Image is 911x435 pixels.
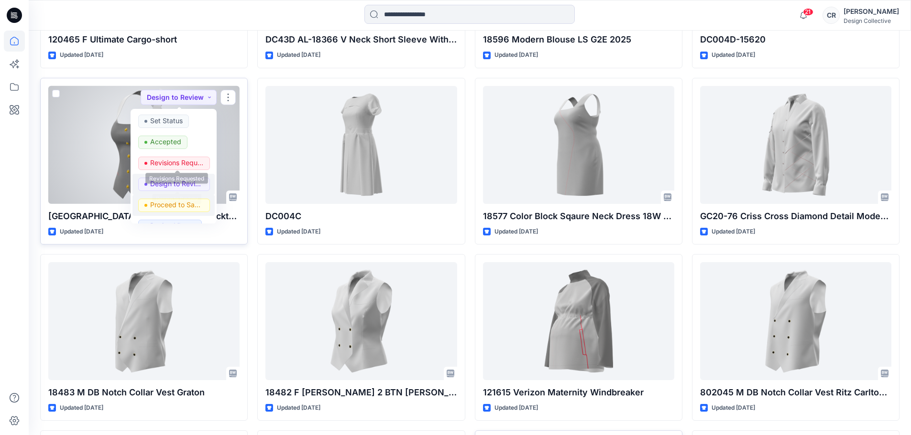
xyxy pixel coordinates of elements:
p: Set Status [150,115,183,127]
p: Updated [DATE] [60,403,103,413]
p: Updated [DATE] [712,227,755,237]
p: Updated [DATE] [60,227,103,237]
p: Accepted [150,136,181,148]
p: Updated [DATE] [277,50,320,60]
p: 18482 F [PERSON_NAME] 2 BTN [PERSON_NAME] [265,386,457,399]
a: DC004C [265,86,457,204]
p: DC004C [265,210,457,223]
a: GC20-76 Criss Cross Diamond Detail Modern Blouse LS [700,86,891,204]
p: Updated [DATE] [60,50,103,60]
p: Updated [DATE] [494,50,538,60]
div: [PERSON_NAME] [844,6,899,17]
a: 18584 Square Vest Faux Vest Cocktail Top Morongo [48,86,240,204]
p: GC20-76 Criss Cross Diamond Detail Modern Blouse LS [700,210,891,223]
a: 18483 M DB Notch Collar Vest Graton [48,262,240,380]
p: 18483 M DB Notch Collar Vest Graton [48,386,240,399]
p: Updated [DATE] [494,227,538,237]
p: Design to Review [150,178,204,190]
p: 18577 Color Block Sqaure Neck Dress 18W G2E [483,210,674,223]
p: Updated [DATE] [494,403,538,413]
p: Updated [DATE] [277,403,320,413]
p: Updated [DATE] [712,50,755,60]
a: 802045 M DB Notch Collar Vest Ritz Carlton Atlanta [700,262,891,380]
p: 121615 Verizon Maternity Windbreaker [483,386,674,399]
a: 18482 F DB VEST 2 BTN Graton [265,262,457,380]
p: Proceed to Sampling [150,199,204,211]
p: DC004D-15620 [700,33,891,46]
span: 21 [803,8,813,16]
p: Updated [DATE] [712,403,755,413]
div: Design Collective [844,17,899,24]
p: [GEOGRAPHIC_DATA] Vest Faux Vest Cocktail Top Morongo [48,210,240,223]
div: CR [823,7,840,24]
p: 120465 F Ultimate Cargo-short [48,33,240,46]
p: 18596 Modern Blouse LS G2E 2025 [483,33,674,46]
p: Design Library [150,220,196,232]
a: 121615 Verizon Maternity Windbreaker [483,262,674,380]
p: Revisions Requested [150,157,204,169]
p: DC43D AL-18366 V Neck Short Sleeve With Elastic Waist [265,33,457,46]
p: 802045 M DB Notch Collar Vest Ritz Carlton [GEOGRAPHIC_DATA] [700,386,891,399]
p: Updated [DATE] [277,227,320,237]
a: 18577 Color Block Sqaure Neck Dress 18W G2E [483,86,674,204]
